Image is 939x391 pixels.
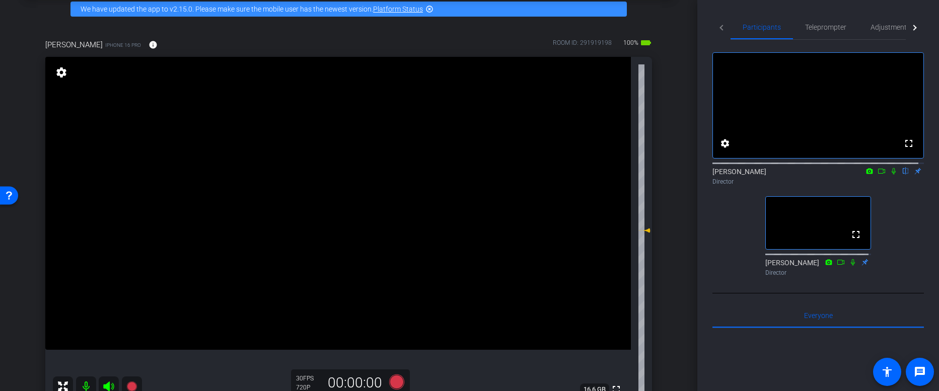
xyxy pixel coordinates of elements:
span: [PERSON_NAME] [45,39,103,50]
mat-icon: highlight_off [425,5,434,13]
div: Director [712,177,924,186]
span: Adjustments [871,24,910,31]
mat-icon: message [914,366,926,378]
mat-icon: 0 dB [638,224,651,237]
span: Participants [743,24,781,31]
span: iPhone 16 Pro [105,41,141,49]
mat-icon: accessibility [881,366,893,378]
div: [PERSON_NAME] [712,167,924,186]
span: Everyone [804,312,833,319]
span: FPS [303,375,314,382]
mat-icon: battery_std [640,37,652,49]
a: Platform Status [373,5,423,13]
mat-icon: fullscreen [903,137,915,149]
span: Teleprompter [805,24,846,31]
mat-icon: info [149,40,158,49]
mat-icon: settings [719,137,731,149]
div: We have updated the app to v2.15.0. Please make sure the mobile user has the newest version. [70,2,627,17]
div: Director [765,268,871,277]
div: 30 [296,374,321,382]
mat-icon: fullscreen [850,228,862,241]
mat-icon: flip [900,166,912,175]
div: ROOM ID: 291919198 [553,38,612,53]
span: 100% [622,35,640,51]
mat-icon: settings [54,66,68,79]
div: [PERSON_NAME] [765,258,871,277]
